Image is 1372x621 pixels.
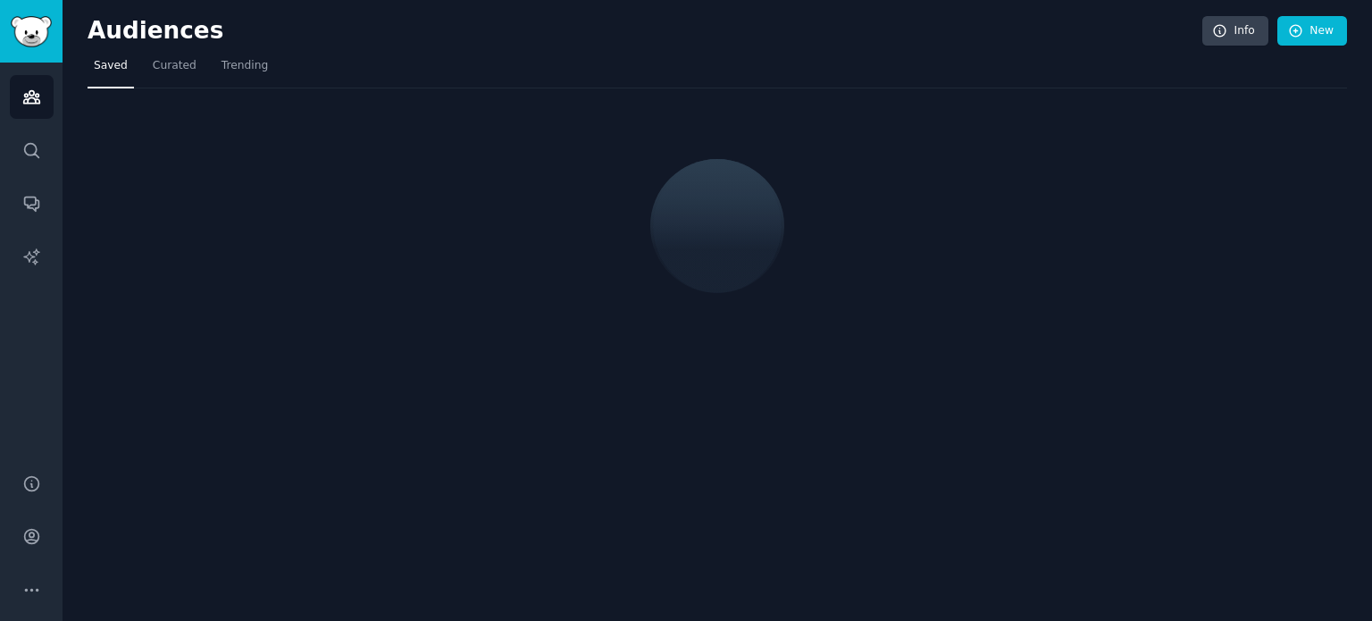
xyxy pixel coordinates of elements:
[1277,16,1347,46] a: New
[94,58,128,74] span: Saved
[215,52,274,88] a: Trending
[11,16,52,47] img: GummySearch logo
[146,52,203,88] a: Curated
[222,58,268,74] span: Trending
[88,52,134,88] a: Saved
[88,17,1202,46] h2: Audiences
[1202,16,1268,46] a: Info
[153,58,197,74] span: Curated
